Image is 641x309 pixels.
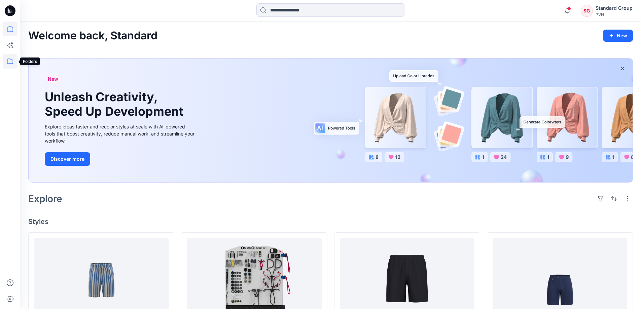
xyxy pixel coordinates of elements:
[603,30,633,42] button: New
[45,123,196,144] div: Explore ideas faster and recolor styles at scale with AI-powered tools that boost creativity, red...
[596,12,633,17] div: PVH
[48,75,58,83] span: New
[28,30,157,42] h2: Welcome back, Standard
[45,152,196,166] a: Discover more
[596,4,633,12] div: Standard Group
[28,218,633,226] h4: Styles
[45,152,90,166] button: Discover more
[28,193,62,204] h2: Explore
[581,5,593,17] div: SG
[45,90,186,119] h1: Unleash Creativity, Speed Up Development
